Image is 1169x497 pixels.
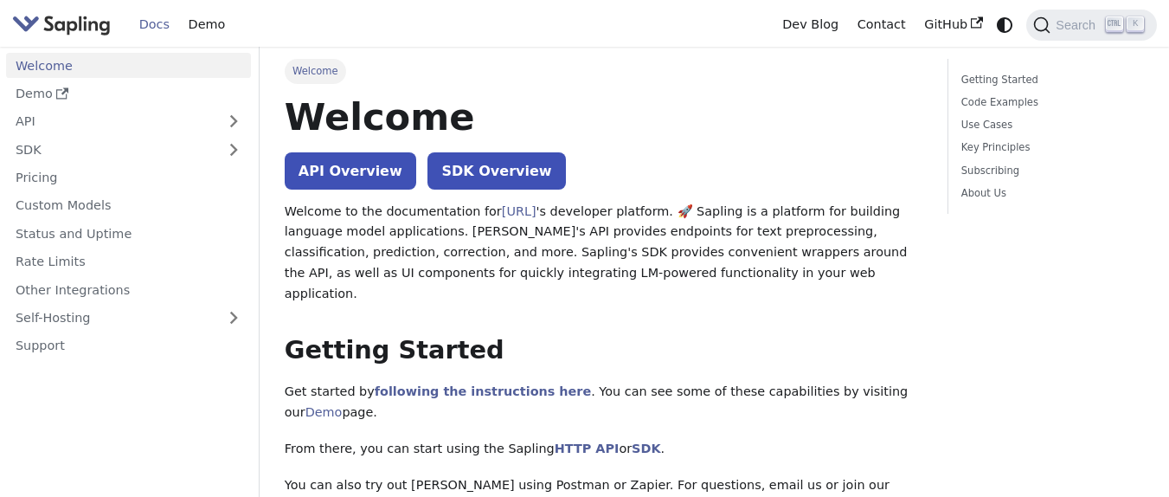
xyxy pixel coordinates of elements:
a: Demo [179,11,234,38]
h1: Welcome [285,94,923,140]
a: API Overview [285,152,416,190]
a: Pricing [6,165,251,190]
a: Subscribing [961,163,1138,179]
a: HTTP API [555,442,620,455]
a: Demo [6,81,251,106]
p: From there, you can start using the Sapling or . [285,439,923,460]
h2: Getting Started [285,335,923,366]
a: GitHub [915,11,992,38]
button: Search (Ctrl+K) [1026,10,1156,41]
button: Switch between dark and light mode (currently system mode) [992,12,1018,37]
a: Support [6,333,251,358]
a: SDK [632,442,660,455]
a: Use Cases [961,117,1138,133]
a: Docs [130,11,179,38]
a: Sapling.ai [12,12,117,37]
a: Welcome [6,53,251,78]
a: Custom Models [6,193,251,218]
button: Expand sidebar category 'SDK' [216,137,251,162]
a: Dev Blog [773,11,847,38]
p: Get started by . You can see some of these capabilities by visiting our page. [285,382,923,423]
a: Contact [848,11,915,38]
a: Code Examples [961,94,1138,111]
span: Welcome [285,59,346,83]
nav: Breadcrumbs [285,59,923,83]
img: Sapling.ai [12,12,111,37]
a: API [6,109,216,134]
a: SDK [6,137,216,162]
a: SDK Overview [427,152,565,190]
a: Self-Hosting [6,306,251,331]
button: Expand sidebar category 'API' [216,109,251,134]
kbd: K [1127,16,1144,32]
a: About Us [961,185,1138,202]
p: Welcome to the documentation for 's developer platform. 🚀 Sapling is a platform for building lang... [285,202,923,305]
a: [URL] [502,204,536,218]
a: Other Integrations [6,277,251,302]
a: Demo [305,405,343,419]
a: Status and Uptime [6,221,251,246]
a: Key Principles [961,139,1138,156]
a: Rate Limits [6,249,251,274]
a: Getting Started [961,72,1138,88]
span: Search [1050,18,1106,32]
a: following the instructions here [375,384,591,398]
